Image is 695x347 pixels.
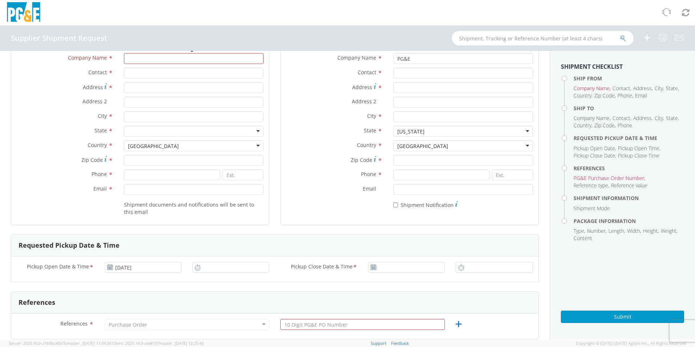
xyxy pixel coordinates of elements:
[67,340,111,346] span: master, [DATE] 11:54:36
[594,92,615,99] span: Zip Code
[92,171,107,178] span: Phone
[280,319,445,330] input: 10 Digit PG&E PO Number
[361,171,376,178] span: Phone
[60,320,88,327] span: References
[574,152,615,159] span: Pickup Close Date
[95,127,107,134] span: State
[574,205,610,212] span: Shipment Mode
[574,145,615,152] span: Pickup Open Date
[587,227,607,235] li: ,
[112,340,204,346] span: Client: 2025.14.0-cea8157
[337,54,376,61] span: Company Name
[124,200,264,216] label: Shipment documents and notifications will be sent to this email
[98,112,107,119] span: City
[574,195,684,201] h4: Shipment Information
[363,185,376,192] span: Email
[371,340,386,346] a: Support
[655,115,663,121] span: City
[93,185,107,192] span: Email
[574,145,616,152] li: ,
[594,92,616,99] li: ,
[88,141,107,148] span: Country
[612,115,630,121] span: Contact
[612,115,631,122] li: ,
[618,92,633,99] li: ,
[5,2,42,24] img: pge-logo-06675f144f4cfa6a6814.png
[618,145,660,152] li: ,
[574,218,684,224] h4: Package Information
[661,227,678,235] li: ,
[574,227,584,234] span: Type
[655,85,663,92] span: City
[627,227,640,234] span: Width
[83,84,103,91] span: Address
[352,84,372,91] span: Address
[397,143,448,150] div: [GEOGRAPHIC_DATA]
[81,156,103,163] span: Zip Code
[618,122,632,129] span: Phone
[612,85,630,92] span: Contact
[109,321,147,328] div: Purchase Order
[655,85,664,92] li: ,
[611,182,647,189] span: Reference value
[68,54,107,61] span: Company Name
[574,115,610,121] span: Company Name
[19,299,55,306] h3: References
[574,135,684,141] h4: Requested Pickup Date & Time
[666,85,679,92] li: ,
[633,85,653,92] li: ,
[643,227,658,234] span: Height
[574,85,610,92] span: Company Name
[666,115,678,121] span: State
[83,98,107,105] span: Address 2
[574,122,591,129] span: Country
[574,85,611,92] li: ,
[612,85,631,92] li: ,
[655,115,664,122] li: ,
[627,227,641,235] li: ,
[574,152,616,159] li: ,
[574,105,684,111] h4: Ship To
[633,115,653,122] li: ,
[574,122,592,129] li: ,
[594,122,615,129] span: Zip Code
[367,112,376,119] span: City
[128,143,179,150] div: [GEOGRAPHIC_DATA]
[291,263,353,271] span: Pickup Close Date & Time
[574,235,592,242] span: Content
[618,152,659,159] span: Pickup Close Time
[393,203,398,207] input: Shipment Notification
[574,182,609,189] li: ,
[587,227,606,234] span: Number
[574,175,645,182] li: ,
[574,76,684,81] h4: Ship From
[666,85,678,92] span: State
[561,311,684,323] button: Submit
[608,227,624,234] span: Length
[222,169,264,180] input: Ext.
[393,200,458,209] label: Shipment Notification
[574,175,644,182] span: PG&E Purchase Order Number
[574,115,611,122] li: ,
[574,165,684,171] h4: References
[27,263,89,271] span: Pickup Open Date & Time
[159,340,204,346] span: master, [DATE] 12:25:43
[633,85,652,92] span: Address
[608,227,625,235] li: ,
[397,128,425,135] div: [US_STATE]
[576,340,686,346] span: Copyright © [DATE]-[DATE] Agistix Inc., All Rights Reserved
[364,127,376,134] span: State
[643,227,659,235] li: ,
[9,340,111,346] span: Server: 2025.16.0-21b0bc45e7b
[574,92,591,99] span: Country
[594,122,616,129] li: ,
[618,145,659,152] span: Pickup Open Time
[574,227,585,235] li: ,
[358,69,376,76] span: Contact
[661,227,676,234] span: Weight
[633,115,652,121] span: Address
[635,92,647,99] span: Email
[574,92,592,99] li: ,
[352,98,376,105] span: Address 2
[391,340,409,346] a: Feedback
